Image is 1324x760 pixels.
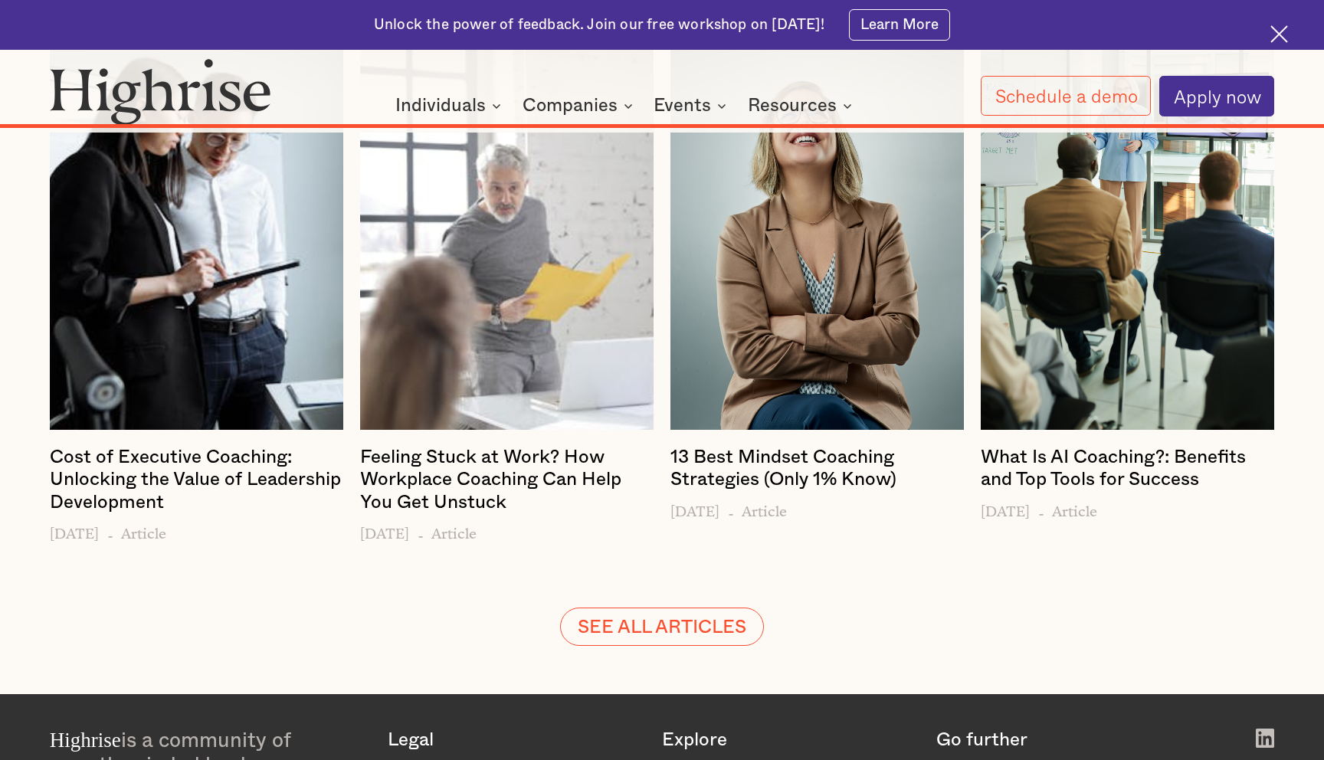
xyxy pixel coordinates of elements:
h6: Article [431,519,477,542]
div: Events [654,97,731,115]
div: Companies [523,97,618,115]
h6: - [418,519,424,542]
a: Cost of Executive Coaching: Unlocking the Value of Leadership Development [50,446,343,519]
h6: [DATE] [50,519,99,542]
div: Legal [388,729,641,751]
div: Resources [748,97,837,115]
h6: - [728,497,734,519]
h6: [DATE] [670,497,719,519]
div: Go further [936,729,1190,751]
img: White LinkedIn logo [1256,729,1274,747]
div: Companies [523,97,637,115]
a: Schedule a demo [981,76,1151,116]
h6: Article [742,497,787,519]
div: Resources [748,97,857,115]
a: 13 Best Mindset Coaching Strategies (Only 1% Know) [670,446,964,496]
a: What Is AI Coaching?: Benefits and Top Tools for Success [981,446,1274,496]
h6: [DATE] [981,497,1030,519]
h4: Feeling Stuck at Work? How Workplace Coaching Can Help You Get Unstuck [360,446,654,513]
div: Explore [662,729,916,751]
a: SEE ALL ARTICLES [560,608,763,646]
a: Feeling Stuck at Work? How Workplace Coaching Can Help You Get Unstuck [360,446,654,519]
h6: [DATE] [360,519,409,542]
span: Highrise [50,729,121,752]
h4: 13 Best Mindset Coaching Strategies (Only 1% Know) [670,446,964,490]
img: Highrise logo [50,58,271,125]
h6: - [1038,497,1044,519]
div: Individuals [395,97,486,115]
div: Unlock the power of feedback. Join our free workshop on [DATE]! [374,15,824,35]
h4: What Is AI Coaching?: Benefits and Top Tools for Success [981,446,1274,490]
div: Individuals [395,97,506,115]
a: Learn More [849,9,950,41]
a: Apply now [1159,76,1274,116]
h6: Article [121,519,166,542]
div: Events [654,97,711,115]
h6: Article [1052,497,1097,519]
h4: Cost of Executive Coaching: Unlocking the Value of Leadership Development [50,446,343,513]
h6: - [107,519,113,542]
img: Cross icon [1270,25,1288,43]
